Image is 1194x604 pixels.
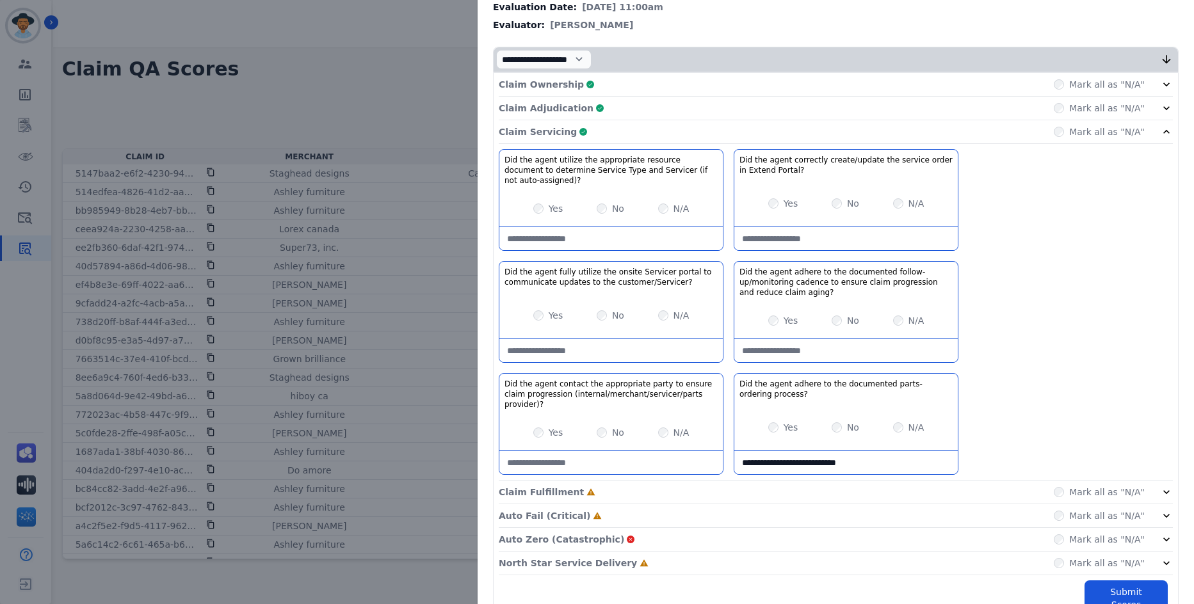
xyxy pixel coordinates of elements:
label: Mark all as "N/A" [1069,102,1145,115]
p: Auto Zero (Catastrophic) [499,533,624,546]
label: No [612,426,624,439]
p: Claim Ownership [499,78,584,91]
label: Yes [549,426,563,439]
p: North Star Service Delivery [499,557,637,569]
label: No [847,314,859,327]
label: No [847,197,859,210]
h3: Did the agent correctly create/update the service order in Extend Portal? [739,155,953,175]
span: [PERSON_NAME] [550,19,633,31]
p: Auto Fail (Critical) [499,509,590,522]
label: N/A [908,197,924,210]
label: Mark all as "N/A" [1069,78,1145,91]
label: Mark all as "N/A" [1069,486,1145,498]
label: N/A [674,309,690,322]
h3: Did the agent fully utilize the onsite Servicer portal to communicate updates to the customer/Ser... [504,267,718,287]
h3: Did the agent utilize the appropriate resource document to determine Service Type and Servicer (i... [504,155,718,186]
label: Yes [549,309,563,322]
label: Yes [784,421,798,434]
h3: Did the agent adhere to the documented parts-ordering process? [739,379,953,399]
label: N/A [908,314,924,327]
label: N/A [674,202,690,215]
div: Evaluation Date: [493,1,1179,13]
p: Claim Servicing [499,125,577,138]
p: Claim Fulfillment [499,486,584,498]
label: N/A [908,421,924,434]
label: No [847,421,859,434]
label: Yes [784,197,798,210]
label: Mark all as "N/A" [1069,533,1145,546]
label: Mark all as "N/A" [1069,509,1145,522]
h3: Did the agent contact the appropriate party to ensure claim progression (internal/merchant/servic... [504,379,718,409]
label: No [612,202,624,215]
label: N/A [674,426,690,439]
label: Mark all as "N/A" [1069,557,1145,569]
label: Yes [784,314,798,327]
label: No [612,309,624,322]
div: Evaluator: [493,19,1179,31]
label: Yes [549,202,563,215]
span: [DATE] 11:00am [582,1,663,13]
p: Claim Adjudication [499,102,593,115]
label: Mark all as "N/A" [1069,125,1145,138]
h3: Did the agent adhere to the documented follow-up/monitoring cadence to ensure claim progression a... [739,267,953,298]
